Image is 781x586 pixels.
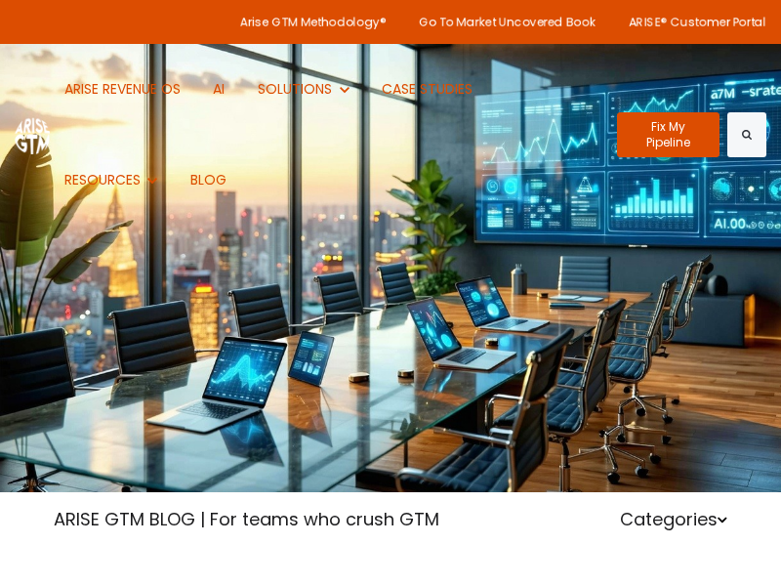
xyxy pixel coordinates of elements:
[50,44,195,135] a: ARISE REVENUE OS
[50,135,172,226] button: Show submenu for RESOURCES RESOURCES
[367,44,487,135] a: CASE STUDIES
[54,507,439,531] a: ARISE GTM BLOG | For teams who crush GTM
[50,44,602,226] nav: Desktop navigation
[258,79,259,80] span: Show submenu for SOLUTIONS
[243,44,363,135] button: Show submenu for SOLUTIONS SOLUTIONS
[620,507,727,531] a: Categories
[727,112,766,157] button: Search
[176,135,241,226] a: BLOG
[64,170,141,189] span: RESOURCES
[258,79,332,99] span: SOLUTIONS
[617,112,720,157] a: Fix My Pipeline
[683,492,781,586] iframe: Chat Widget
[64,170,65,171] span: Show submenu for RESOURCES
[198,44,239,135] a: AI
[15,115,50,153] img: ARISE GTM logo (1) white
